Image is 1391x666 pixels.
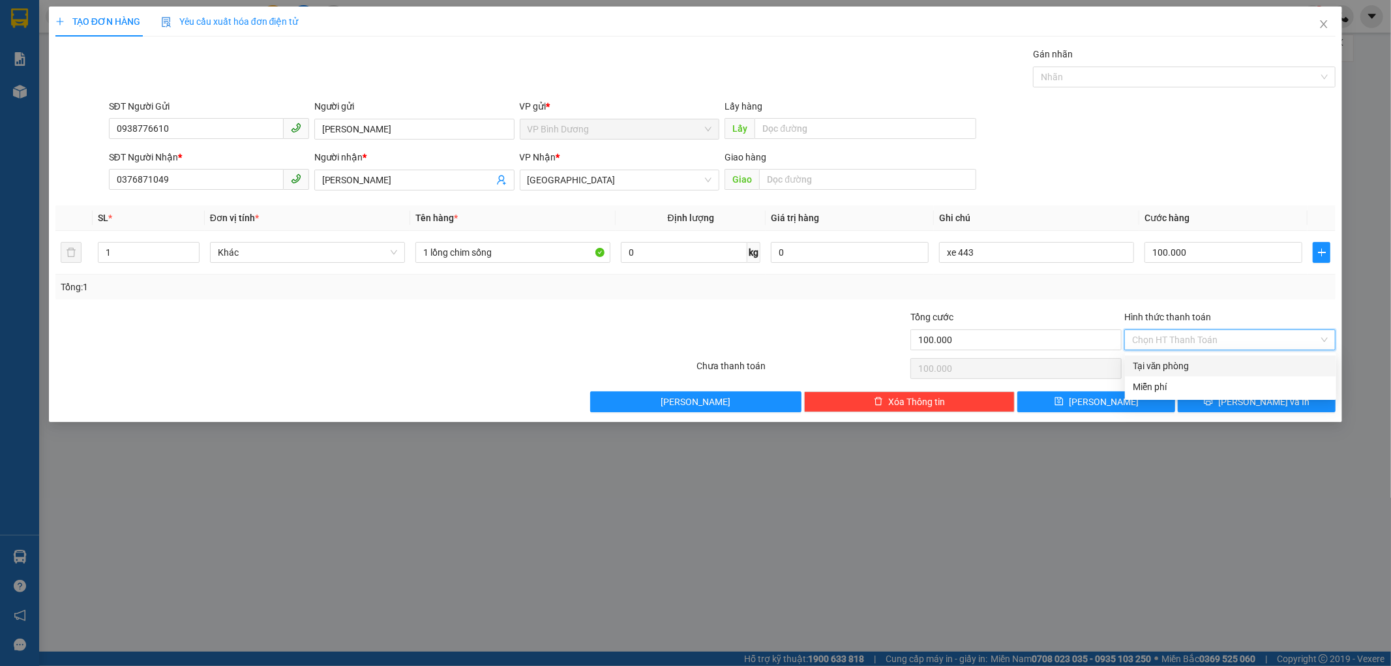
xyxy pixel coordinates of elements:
[61,242,82,263] button: delete
[668,213,714,223] span: Định lượng
[1133,359,1328,373] div: Tại văn phòng
[888,395,945,409] span: Xóa Thông tin
[771,242,929,263] input: 0
[1033,49,1073,59] label: Gán nhãn
[520,99,720,114] div: VP gửi
[161,16,299,27] span: Yêu cầu xuất hóa đơn điện tử
[910,312,953,322] span: Tổng cước
[61,280,537,294] div: Tổng: 1
[771,213,819,223] span: Giá trị hàng
[55,17,65,26] span: plus
[528,170,712,190] span: Đà Lạt
[804,391,1015,412] button: deleteXóa Thông tin
[520,152,556,162] span: VP Nhận
[759,169,976,190] input: Dọc đường
[1313,242,1330,263] button: plus
[314,99,515,114] div: Người gửi
[725,101,762,112] span: Lấy hàng
[1204,397,1213,407] span: printer
[161,17,172,27] img: icon
[874,397,883,407] span: delete
[696,359,910,382] div: Chưa thanh toán
[1306,7,1342,43] button: Close
[109,99,309,114] div: SĐT Người Gửi
[590,391,801,412] button: [PERSON_NAME]
[725,169,759,190] span: Giao
[109,150,309,164] div: SĐT Người Nhận
[1144,213,1189,223] span: Cước hàng
[1054,397,1064,407] span: save
[747,242,760,263] span: kg
[218,243,397,262] span: Khác
[415,213,458,223] span: Tên hàng
[1218,395,1309,409] span: [PERSON_NAME] và In
[1133,380,1328,394] div: Miễn phí
[415,242,610,263] input: VD: Bàn, Ghế
[55,16,140,27] span: TẠO ĐƠN HÀNG
[528,119,712,139] span: VP Bình Dương
[939,242,1134,263] input: Ghi Chú
[661,395,730,409] span: [PERSON_NAME]
[496,175,507,185] span: user-add
[291,123,301,133] span: phone
[210,213,259,223] span: Đơn vị tính
[755,118,976,139] input: Dọc đường
[98,213,108,223] span: SL
[1319,19,1329,29] span: close
[314,150,515,164] div: Người nhận
[291,174,301,184] span: phone
[1178,391,1336,412] button: printer[PERSON_NAME] và In
[1313,247,1330,258] span: plus
[1069,395,1139,409] span: [PERSON_NAME]
[1124,312,1211,322] label: Hình thức thanh toán
[725,152,766,162] span: Giao hàng
[725,118,755,139] span: Lấy
[934,205,1139,231] th: Ghi chú
[1017,391,1175,412] button: save[PERSON_NAME]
